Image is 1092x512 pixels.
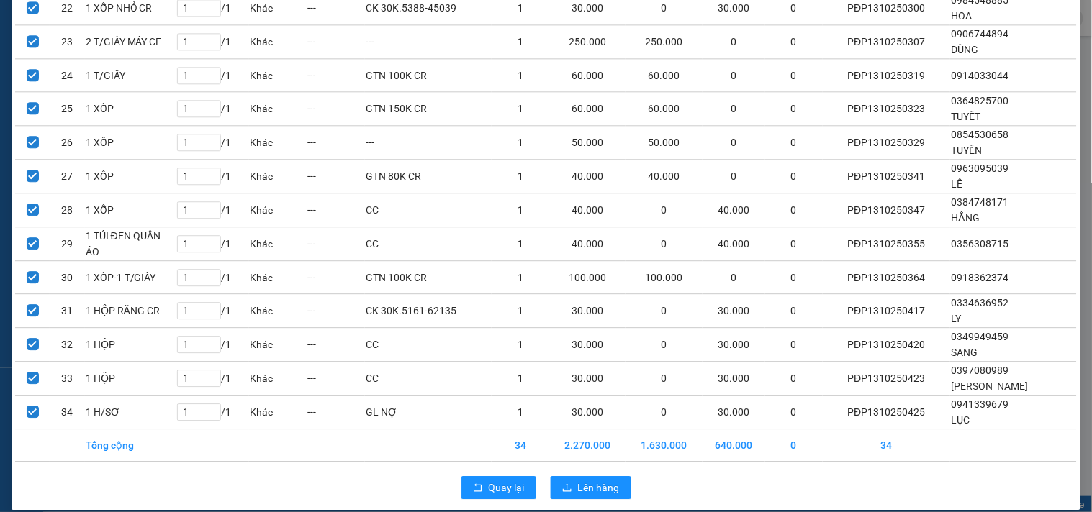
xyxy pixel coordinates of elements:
[492,25,550,59] td: 1
[85,193,176,227] td: 1 XỐP
[176,227,249,261] td: / 1
[50,193,84,227] td: 28
[703,362,765,396] td: 30.000
[365,160,491,193] td: GTN 80K CR
[549,193,626,227] td: 40.000
[492,261,550,294] td: 1
[307,193,366,227] td: ---
[492,429,550,462] td: 34
[703,227,765,261] td: 40.000
[823,126,950,160] td: PĐP1310250329
[951,111,980,122] span: TUYẾT
[765,261,823,294] td: 0
[703,294,765,328] td: 30.000
[249,126,307,160] td: Khác
[765,227,823,261] td: 0
[85,261,176,294] td: 1 XỐP-1 T/GIẤY
[365,25,491,59] td: ---
[249,59,307,92] td: Khác
[626,126,702,160] td: 50.000
[176,25,249,59] td: / 1
[176,362,249,396] td: / 1
[9,70,80,83] strong: 0901 936 968
[365,261,491,294] td: GTN 100K CR
[765,25,823,59] td: 0
[365,59,491,92] td: GTN 100K CR
[765,92,823,126] td: 0
[176,160,249,193] td: / 1
[703,25,765,59] td: 0
[40,14,179,34] span: ĐỨC ĐẠT GIA LAI
[50,261,84,294] td: 30
[765,193,823,227] td: 0
[492,160,550,193] td: 1
[703,429,765,462] td: 640.000
[765,429,823,462] td: 0
[703,396,765,429] td: 30.000
[951,145,982,156] span: TUYỀN
[249,160,307,193] td: Khác
[703,328,765,362] td: 30.000
[249,193,307,227] td: Khác
[551,476,631,499] button: uploadLên hàng
[85,160,176,193] td: 1 XỐP
[765,396,823,429] td: 0
[626,294,702,328] td: 0
[365,328,491,362] td: CC
[50,126,84,160] td: 26
[549,25,626,59] td: 250.000
[85,25,176,59] td: 2 T/GIẤY MÁY CF
[951,365,1008,376] span: 0397080989
[549,429,626,462] td: 2.270.000
[492,126,550,160] td: 1
[951,44,978,55] span: DŨNG
[626,160,702,193] td: 40.000
[492,59,550,92] td: 1
[951,95,1008,106] span: 0364825700
[823,396,950,429] td: PĐP1310250425
[461,476,536,499] button: rollbackQuay lại
[765,160,823,193] td: 0
[492,92,550,126] td: 1
[823,59,950,92] td: PĐP1310250319
[307,261,366,294] td: ---
[703,92,765,126] td: 0
[85,396,176,429] td: 1 H/SƠ
[85,59,176,92] td: 1 T/GIẤY
[249,396,307,429] td: Khác
[549,328,626,362] td: 30.000
[951,347,978,358] span: SANG
[176,59,249,92] td: / 1
[365,396,491,429] td: GL NỢ
[549,362,626,396] td: 30.000
[549,227,626,261] td: 40.000
[50,59,84,92] td: 24
[249,261,307,294] td: Khác
[307,126,366,160] td: ---
[492,362,550,396] td: 1
[176,126,249,160] td: / 1
[365,193,491,227] td: CC
[626,396,702,429] td: 0
[307,59,366,92] td: ---
[951,272,1008,283] span: 0918362374
[951,28,1008,40] span: 0906744894
[549,59,626,92] td: 60.000
[626,328,702,362] td: 0
[951,129,1008,140] span: 0854530658
[703,261,765,294] td: 0
[765,294,823,328] td: 0
[85,92,176,126] td: 1 XỐP
[93,40,209,68] strong: 0901 900 568
[50,25,84,59] td: 23
[823,294,950,328] td: PĐP1310250417
[823,193,950,227] td: PĐP1310250347
[823,429,950,462] td: 34
[626,261,702,294] td: 100.000
[9,90,72,110] span: VP GỬI:
[176,193,249,227] td: / 1
[93,40,183,54] strong: [PERSON_NAME]:
[93,70,163,83] strong: 0901 933 179
[9,40,53,54] strong: Sài Gòn:
[626,92,702,126] td: 60.000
